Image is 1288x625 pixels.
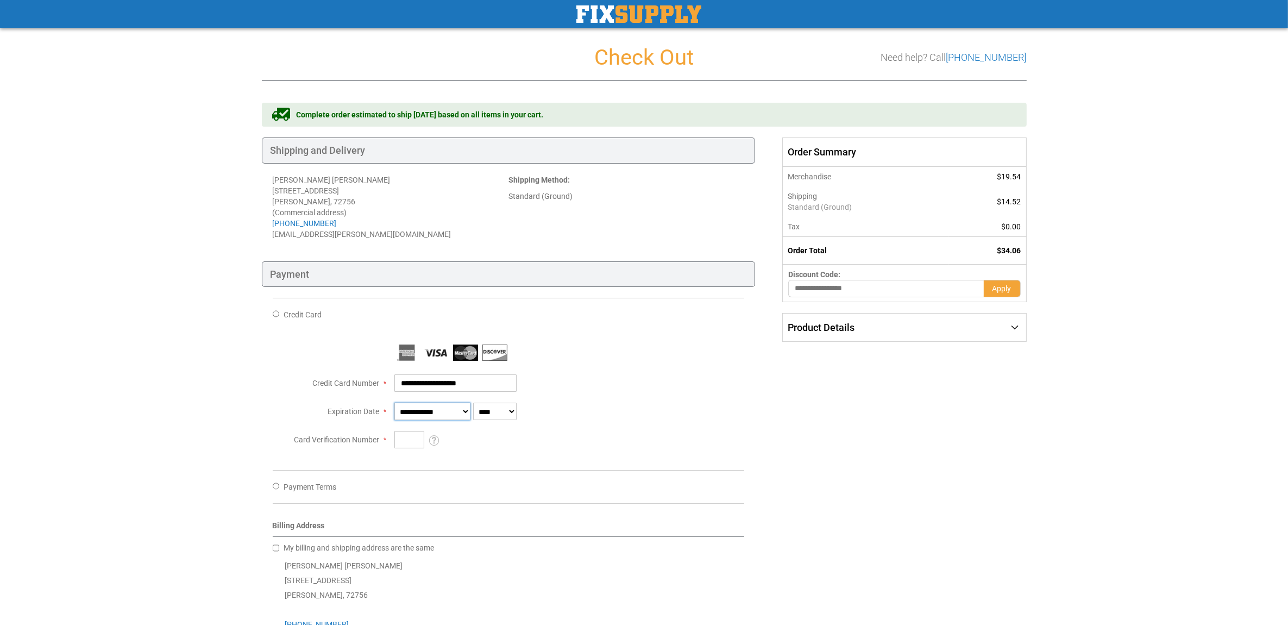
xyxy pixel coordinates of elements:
[782,137,1026,167] span: Order Summary
[788,202,944,212] span: Standard (Ground)
[508,176,570,184] strong: :
[508,176,568,184] span: Shipping Method
[984,280,1021,297] button: Apply
[788,246,827,255] strong: Order Total
[297,109,544,120] span: Complete order estimated to ship [DATE] based on all items in your cart.
[788,322,855,333] span: Product Details
[997,172,1021,181] span: $19.54
[273,520,745,537] div: Billing Address
[453,345,478,361] img: MasterCard
[273,219,337,228] a: [PHONE_NUMBER]
[946,52,1027,63] a: [PHONE_NUMBER]
[997,246,1021,255] span: $34.06
[284,310,322,319] span: Credit Card
[328,407,379,416] span: Expiration Date
[273,174,508,240] address: [PERSON_NAME] [PERSON_NAME] [STREET_ADDRESS] [PERSON_NAME] , 72756 (Commercial address)
[262,137,756,164] div: Shipping and Delivery
[294,435,379,444] span: Card Verification Number
[1002,222,1021,231] span: $0.00
[783,167,950,186] th: Merchandise
[424,345,449,361] img: Visa
[992,284,1011,293] span: Apply
[788,192,817,201] span: Shipping
[508,191,744,202] div: Standard (Ground)
[997,197,1021,206] span: $14.52
[576,5,701,23] a: store logo
[284,543,434,552] span: My billing and shipping address are the same
[312,379,379,387] span: Credit Card Number
[262,46,1027,70] h1: Check Out
[284,483,336,491] span: Payment Terms
[783,217,950,237] th: Tax
[262,261,756,287] div: Payment
[394,345,419,361] img: American Express
[576,5,701,23] img: Fix Industrial Supply
[881,52,1027,63] h3: Need help? Call
[482,345,507,361] img: Discover
[788,270,840,279] span: Discount Code:
[273,230,451,239] span: [EMAIL_ADDRESS][PERSON_NAME][DOMAIN_NAME]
